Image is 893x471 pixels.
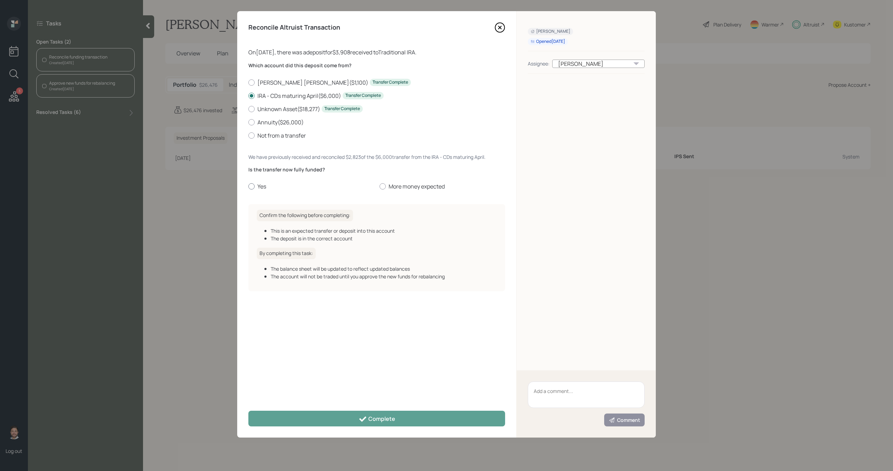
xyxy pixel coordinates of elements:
div: On [DATE] , there was a deposit for $3,908 received to Traditional IRA . [248,48,505,56]
div: [PERSON_NAME] [552,60,645,68]
div: Comment [609,417,640,424]
h6: By completing this task: [257,248,316,259]
div: Transfer Complete [324,106,360,112]
label: Yes [248,183,374,190]
div: Transfer Complete [373,79,408,85]
div: Transfer Complete [345,93,381,99]
div: The account will not be traded until you approve the new funds for rebalancing [271,273,497,280]
button: Complete [248,411,505,426]
label: Not from a transfer [248,132,505,139]
div: Complete [359,415,395,423]
div: Opened [DATE] [531,39,565,45]
div: Assignee: [528,60,549,67]
div: The balance sheet will be updated to reflect updated balances [271,265,497,272]
label: [PERSON_NAME] [PERSON_NAME] ( $1,100 ) [248,79,505,86]
button: Comment [604,414,645,426]
label: Unknown Asset ( $18,277 ) [248,105,505,113]
label: Annuity ( $26,000 ) [248,118,505,126]
label: IRA - CDs maturing April ( $6,000 ) [248,92,505,100]
h4: Reconcile Altruist Transaction [248,24,340,31]
div: We have previously received and reconciled $2,823 of the $6,000 transfer from the IRA - CDs matur... [248,153,505,161]
h6: Confirm the following before completing: [257,210,353,221]
label: More money expected [380,183,505,190]
div: [PERSON_NAME] [531,29,570,34]
label: Which account did this deposit come from? [248,62,505,69]
div: This is an expected transfer or deposit into this account [271,227,497,234]
div: The deposit is in the correct account [271,235,497,242]
label: Is the transfer now fully funded? [248,166,505,173]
